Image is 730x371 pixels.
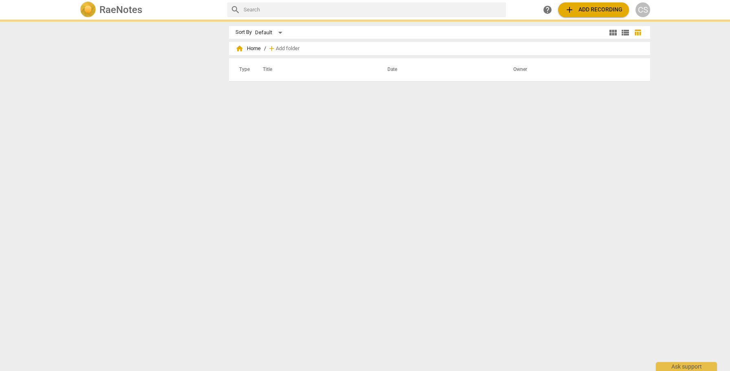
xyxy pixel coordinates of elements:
[656,362,717,371] div: Ask support
[99,4,142,15] h2: RaeNotes
[235,29,252,35] div: Sort By
[235,44,244,53] span: home
[635,2,650,17] button: CS
[607,26,619,39] button: Tile view
[634,29,642,36] span: table_chart
[543,5,552,15] span: help
[558,2,629,17] button: Upload
[80,2,221,18] a: LogoRaeNotes
[231,5,240,15] span: search
[378,58,504,81] th: Date
[504,58,642,81] th: Owner
[255,26,285,39] div: Default
[264,46,266,52] span: /
[540,2,555,17] a: Help
[235,44,261,53] span: Home
[268,44,276,53] span: add
[80,2,96,18] img: Logo
[253,58,378,81] th: Title
[233,58,253,81] th: Type
[565,5,574,15] span: add
[276,46,299,52] span: Add folder
[244,3,503,16] input: Search
[619,26,631,39] button: List view
[620,28,630,38] span: view_list
[631,26,644,39] button: Table view
[565,5,622,15] span: Add recording
[608,28,618,38] span: view_module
